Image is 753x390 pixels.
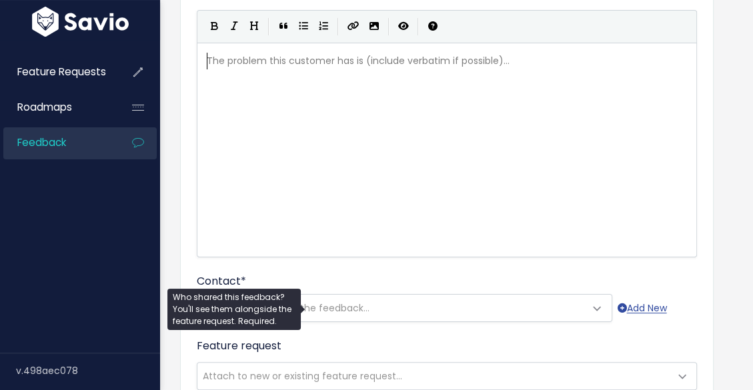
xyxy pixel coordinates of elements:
[364,17,384,37] button: Import an image
[167,289,301,330] div: Who shared this feedback? You'll see them alongside the feature request. Required.
[197,273,246,289] label: Contact
[313,17,333,37] button: Numbered List
[343,17,364,37] button: Create Link
[388,18,390,35] i: |
[3,92,111,123] a: Roadmaps
[394,17,414,37] button: Toggle Preview
[16,353,160,388] div: v.498aec078
[3,57,111,87] a: Feature Requests
[17,100,72,114] span: Roadmaps
[273,17,293,37] button: Quote
[17,135,66,149] span: Feedback
[418,18,419,35] i: |
[197,338,281,354] label: Feature request
[204,17,224,37] button: Bold
[17,65,106,79] span: Feature Requests
[268,18,269,35] i: |
[29,7,132,37] img: logo-white.9d6f32f41409.svg
[244,17,264,37] button: Heading
[293,17,313,37] button: Generic List
[618,300,667,317] a: Add New
[3,127,111,158] a: Feedback
[337,18,339,35] i: |
[423,17,443,37] button: Markdown Guide
[203,369,402,383] span: Attach to new or existing feature request...
[224,17,244,37] button: Italic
